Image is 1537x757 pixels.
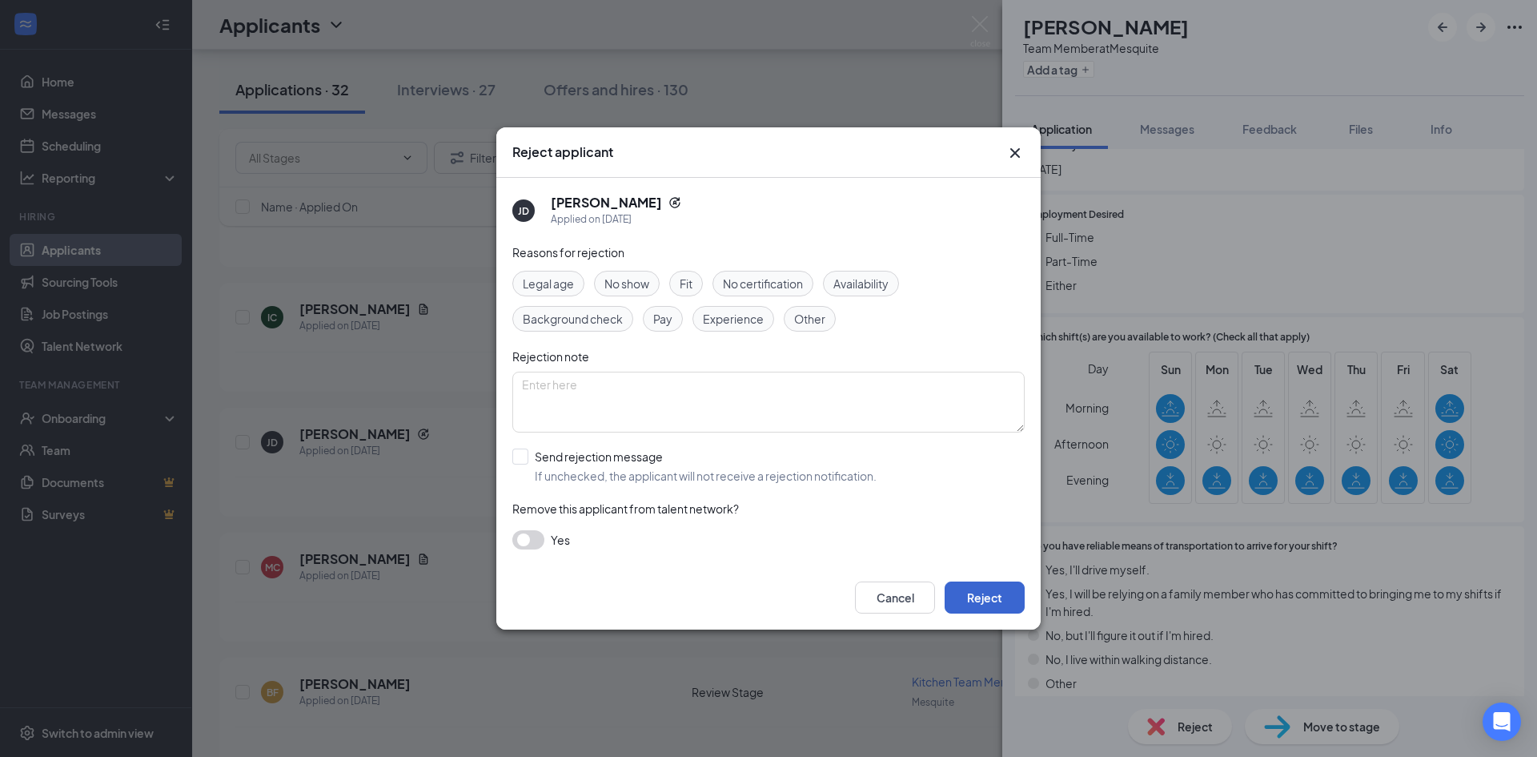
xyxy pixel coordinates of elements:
[512,143,613,161] h3: Reject applicant
[1005,143,1025,163] button: Close
[551,211,681,228] div: Applied on [DATE]
[794,310,825,328] span: Other
[833,275,889,292] span: Availability
[703,310,764,328] span: Experience
[512,501,739,516] span: Remove this applicant from talent network?
[551,530,570,550] span: Yes
[680,275,692,292] span: Fit
[668,196,681,209] svg: Reapply
[604,275,649,292] span: No show
[653,310,672,328] span: Pay
[523,310,623,328] span: Background check
[551,194,662,211] h5: [PERSON_NAME]
[1483,703,1521,741] div: Open Intercom Messenger
[945,582,1025,614] button: Reject
[855,582,935,614] button: Cancel
[1005,143,1025,163] svg: Cross
[523,275,574,292] span: Legal age
[512,245,624,260] span: Reasons for rejection
[518,204,529,218] div: JD
[512,349,589,364] span: Rejection note
[723,275,803,292] span: No certification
